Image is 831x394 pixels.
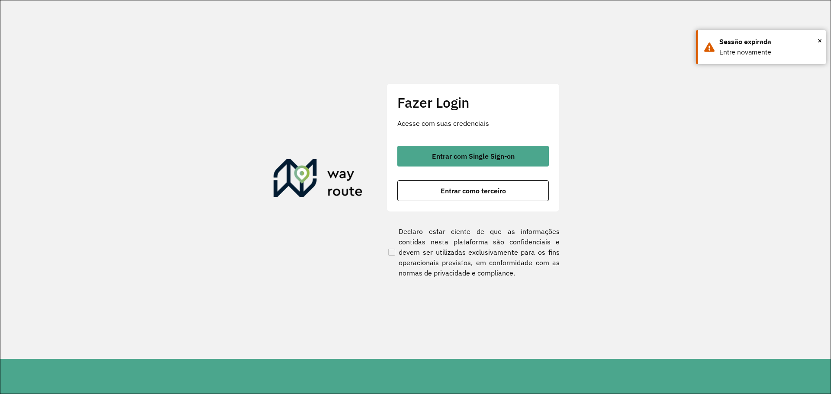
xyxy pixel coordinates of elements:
label: Declaro estar ciente de que as informações contidas nesta plataforma são confidenciais e devem se... [387,226,560,278]
h2: Fazer Login [397,94,549,111]
img: Roteirizador AmbevTech [274,159,363,201]
div: Sessão expirada [719,37,819,47]
button: button [397,180,549,201]
span: Entrar como terceiro [441,187,506,194]
button: button [397,146,549,167]
span: × [818,34,822,47]
p: Acesse com suas credenciais [397,118,549,128]
div: Entre novamente [719,47,819,58]
button: Close [818,34,822,47]
span: Entrar com Single Sign-on [432,153,515,160]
